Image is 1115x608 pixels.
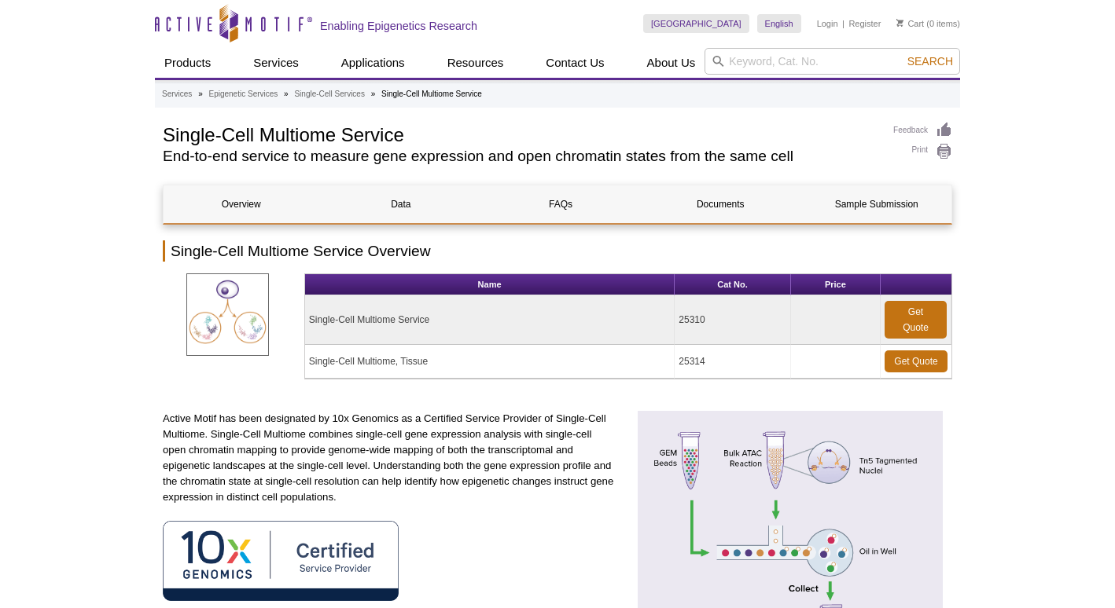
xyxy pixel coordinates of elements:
[643,14,749,33] a: [GEOGRAPHIC_DATA]
[208,87,278,101] a: Epigenetic Services
[305,295,675,345] td: Single-Cell Multiome Service
[155,48,220,78] a: Products
[907,55,953,68] span: Search
[371,90,376,98] li: »
[164,185,318,223] a: Overview
[323,185,478,223] a: Data
[903,54,958,68] button: Search
[675,274,790,295] th: Cat No.
[163,240,952,262] h2: Single-Cell Multiome Service Overview
[244,48,308,78] a: Services
[675,295,790,345] td: 25310
[896,19,903,27] img: Your Cart
[163,521,399,600] img: 10X Genomics Certified Service Provider
[163,122,878,145] h1: Single-Cell Multiome Service
[163,149,878,163] h2: End-to-end service to measure gene expression and open chromatin states from the same cell​
[675,345,790,379] td: 25314
[305,274,675,295] th: Name
[198,90,203,98] li: »
[284,90,289,98] li: »
[885,350,948,372] a: Get Quote
[305,345,675,379] td: Single-Cell Multiome, Tissue
[896,18,924,29] a: Cart
[817,18,838,29] a: Login
[438,48,513,78] a: Resources
[896,14,960,33] li: (0 items)
[638,48,705,78] a: About Us
[643,185,798,223] a: Documents
[791,274,881,295] th: Price
[163,411,616,505] p: Active Motif has been designated by 10x Genomics as a Certified Service Provider of Single-Cell M...
[294,87,364,101] a: Single-Cell Services
[320,19,477,33] h2: Enabling Epigenetics Research
[186,273,269,356] img: Single-Cell Multiome Service
[332,48,414,78] a: Applications
[162,87,192,101] a: Services
[757,14,801,33] a: English
[705,48,960,75] input: Keyword, Cat. No.
[483,185,638,223] a: FAQs
[842,14,845,33] li: |
[893,143,952,160] a: Print
[381,90,482,98] li: Single-Cell Multiome Service
[536,48,613,78] a: Contact Us
[803,185,951,223] a: Sample Submission
[885,301,947,339] a: Get Quote
[893,122,952,139] a: Feedback
[848,18,881,29] a: Register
